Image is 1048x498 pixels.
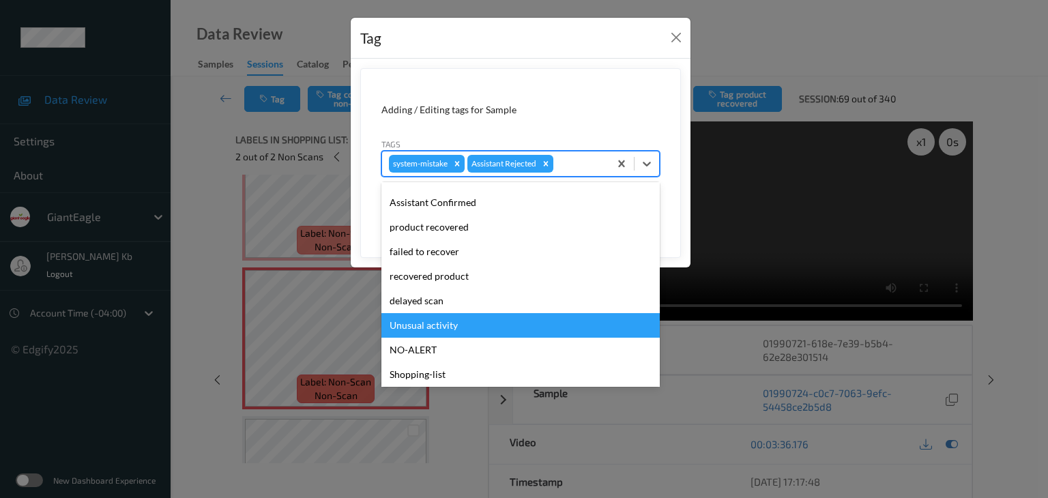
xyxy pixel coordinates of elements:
[467,155,538,173] div: Assistant Rejected
[360,27,381,49] div: Tag
[381,103,660,117] div: Adding / Editing tags for Sample
[381,190,660,215] div: Assistant Confirmed
[381,264,660,289] div: recovered product
[381,338,660,362] div: NO-ALERT
[381,362,660,387] div: Shopping-list
[538,155,553,173] div: Remove Assistant Rejected
[381,313,660,338] div: Unusual activity
[389,155,450,173] div: system-mistake
[381,289,660,313] div: delayed scan
[381,239,660,264] div: failed to recover
[450,155,465,173] div: Remove system-mistake
[381,215,660,239] div: product recovered
[381,138,401,150] label: Tags
[667,28,686,47] button: Close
